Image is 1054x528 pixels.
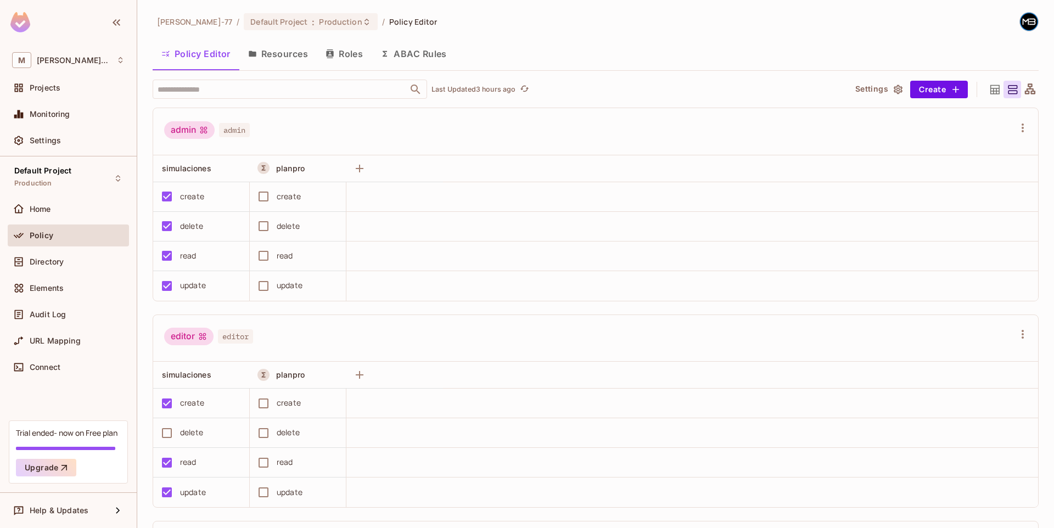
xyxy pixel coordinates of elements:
span: Policy [30,231,53,240]
button: refresh [518,83,531,96]
span: : [311,18,315,26]
span: Elements [30,284,64,293]
button: Resources [239,40,317,68]
img: SReyMgAAAABJRU5ErkJggg== [10,12,30,32]
div: create [180,397,204,409]
p: Last Updated 3 hours ago [431,85,515,94]
div: delete [277,426,300,439]
div: update [180,486,206,498]
span: Default Project [250,16,307,27]
div: update [277,486,302,498]
span: admin [219,123,250,137]
button: Open [408,82,423,97]
div: editor [164,328,214,345]
button: Upgrade [16,459,76,476]
span: Projects [30,83,60,92]
div: read [277,250,293,262]
span: refresh [520,84,529,95]
div: delete [180,426,203,439]
span: Workspace: Miguel-77 [37,56,110,65]
span: Audit Log [30,310,66,319]
span: simulaciones [162,370,211,379]
div: create [277,397,301,409]
span: Settings [30,136,61,145]
div: update [277,279,302,291]
img: Miguel Bustamante [1020,13,1038,31]
span: M [12,52,31,68]
span: planpro [276,164,305,173]
button: Roles [317,40,372,68]
div: read [277,456,293,468]
button: ABAC Rules [372,40,456,68]
div: read [180,456,197,468]
span: simulaciones [162,164,211,173]
button: Create [910,81,968,98]
span: Help & Updates [30,506,88,515]
span: Directory [30,257,64,266]
span: Click to refresh data [515,83,531,96]
div: delete [277,220,300,232]
button: Policy Editor [153,40,239,68]
span: Monitoring [30,110,70,119]
button: A Resource Set is a dynamically conditioned resource, defined by real-time criteria. [257,369,270,381]
span: planpro [276,370,305,379]
span: Home [30,205,51,214]
span: Policy Editor [389,16,438,27]
button: A Resource Set is a dynamically conditioned resource, defined by real-time criteria. [257,162,270,174]
div: read [180,250,197,262]
span: the active workspace [157,16,232,27]
div: admin [164,121,215,139]
div: create [180,190,204,203]
span: editor [218,329,253,344]
li: / [237,16,239,27]
span: Production [319,16,362,27]
button: Settings [851,81,906,98]
div: delete [180,220,203,232]
div: Trial ended- now on Free plan [16,428,117,438]
span: Production [14,179,52,188]
li: / [382,16,385,27]
span: URL Mapping [30,336,81,345]
span: Default Project [14,166,71,175]
span: Connect [30,363,60,372]
div: create [277,190,301,203]
div: update [180,279,206,291]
